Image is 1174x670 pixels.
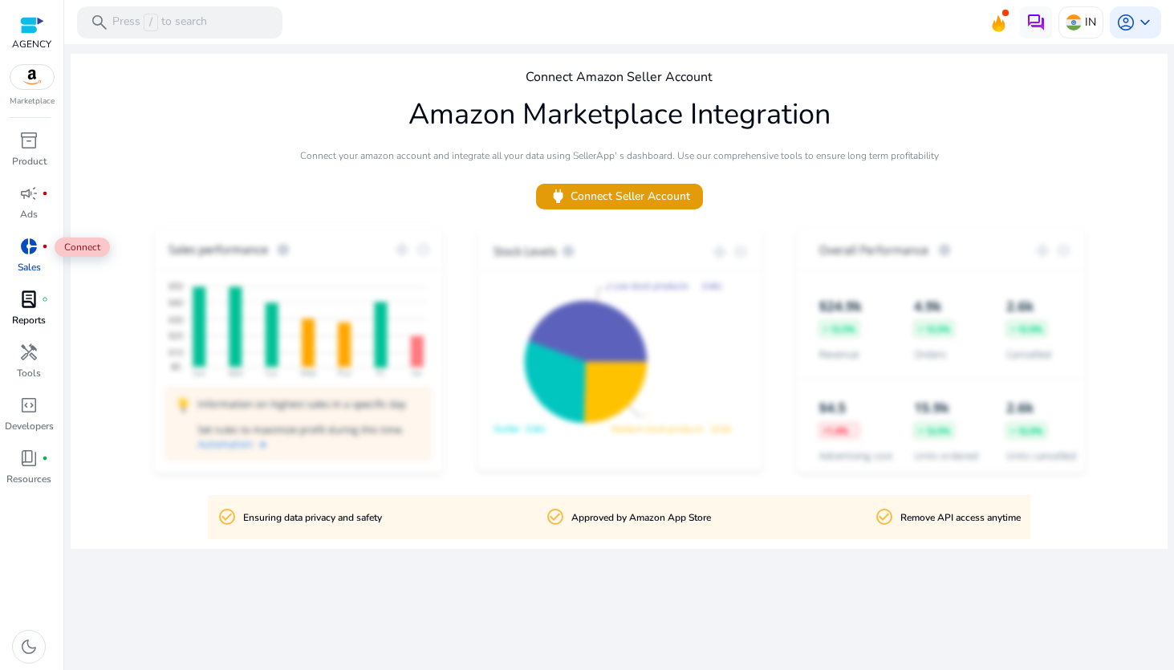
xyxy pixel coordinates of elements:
[90,13,109,32] span: search
[144,14,158,31] span: /
[42,296,48,303] span: fiber_manual_record
[19,237,39,256] span: donut_small
[900,510,1021,526] p: Remove API access anytime
[42,455,48,461] span: fiber_manual_record
[526,70,713,85] h4: Connect Amazon Seller Account
[536,184,703,209] button: powerConnect Seller Account
[18,260,41,274] p: Sales
[549,187,567,205] span: power
[217,507,237,526] mat-icon: check_circle_outline
[17,366,41,380] p: Tools
[19,396,39,415] span: code_blocks
[1135,13,1155,32] span: keyboard_arrow_down
[408,97,831,132] h1: Amazon Marketplace Integration
[12,154,47,169] p: Product
[19,184,39,203] span: campaign
[19,343,39,362] span: handyman
[875,507,894,526] mat-icon: check_circle_outline
[12,313,46,327] p: Reports
[19,290,39,309] span: lab_profile
[546,507,565,526] mat-icon: check_circle_outline
[1066,14,1082,30] img: in.svg
[6,472,51,486] p: Resources
[42,190,48,197] span: fiber_manual_record
[19,131,39,150] span: inventory_2
[549,187,690,205] span: Connect Seller Account
[19,637,39,656] span: dark_mode
[300,148,939,163] p: Connect your amazon account and integrate all your data using SellerApp' s dashboard. Use our com...
[1116,13,1135,32] span: account_circle
[20,207,38,221] p: Ads
[42,243,48,250] span: fiber_manual_record
[5,419,54,433] p: Developers
[12,37,51,51] p: AGENCY
[112,14,207,31] p: Press to search
[571,510,711,526] p: Approved by Amazon App Store
[10,65,54,89] img: amazon.svg
[1085,8,1096,36] p: IN
[10,95,55,108] p: Marketplace
[243,510,382,526] p: Ensuring data privacy and safety
[19,449,39,468] span: book_4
